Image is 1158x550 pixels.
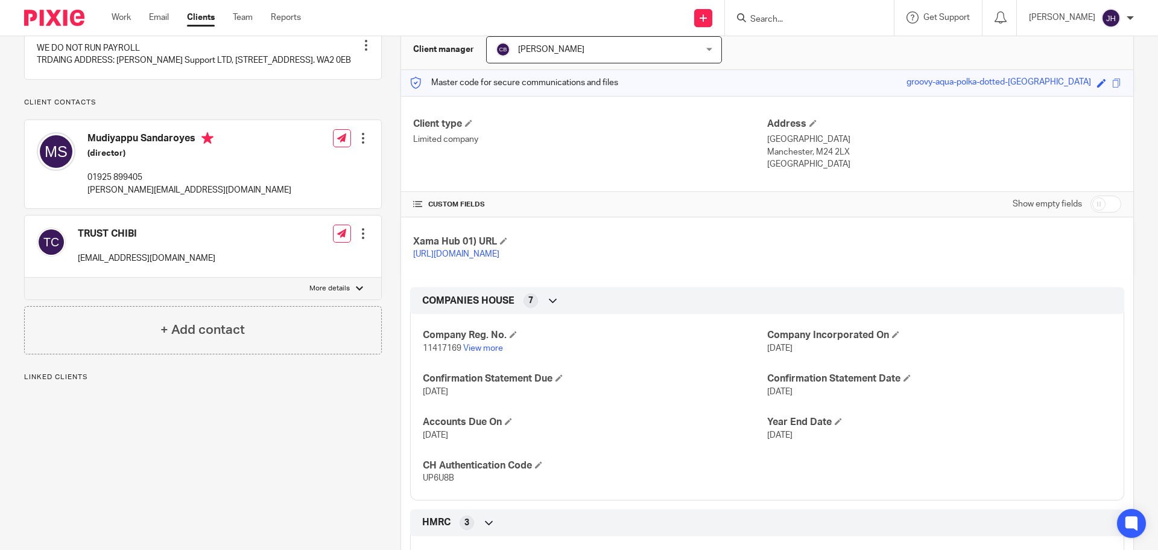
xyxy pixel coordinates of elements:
[1013,198,1082,210] label: Show empty fields
[496,42,510,57] img: svg%3E
[87,147,291,159] h5: (director)
[413,43,474,56] h3: Client manager
[24,98,382,107] p: Client contacts
[24,373,382,382] p: Linked clients
[767,329,1112,342] h4: Company Incorporated On
[423,431,448,440] span: [DATE]
[767,388,793,396] span: [DATE]
[413,235,767,248] h4: Xama Hub 01) URL
[528,295,533,307] span: 7
[423,329,767,342] h4: Company Reg. No.
[767,373,1112,385] h4: Confirmation Statement Date
[423,474,454,482] span: UP6U8B
[767,118,1121,130] h4: Address
[423,416,767,429] h4: Accounts Due On
[906,76,1091,90] div: groovy-aqua-polka-dotted-[GEOGRAPHIC_DATA]
[233,11,253,24] a: Team
[271,11,301,24] a: Reports
[749,14,858,25] input: Search
[423,373,767,385] h4: Confirmation Statement Due
[923,13,970,22] span: Get Support
[112,11,131,24] a: Work
[149,11,169,24] a: Email
[87,184,291,196] p: [PERSON_NAME][EMAIL_ADDRESS][DOMAIN_NAME]
[767,146,1121,158] p: Manchester, M24 2LX
[413,133,767,145] p: Limited company
[410,77,618,89] p: Master code for secure communications and files
[422,516,451,529] span: HMRC
[767,416,1112,429] h4: Year End Date
[413,200,767,209] h4: CUSTOM FIELDS
[767,344,793,353] span: [DATE]
[413,250,499,258] a: [URL][DOMAIN_NAME]
[518,45,584,54] span: [PERSON_NAME]
[201,132,214,144] i: Primary
[37,132,75,171] img: svg%3E
[87,132,291,147] h4: Mudiyappu Sandaroyes
[464,517,469,529] span: 3
[37,228,66,257] img: svg%3E
[1029,11,1095,24] p: [PERSON_NAME]
[423,459,767,472] h4: CH Authentication Code
[767,158,1121,170] p: [GEOGRAPHIC_DATA]
[1101,8,1121,28] img: svg%3E
[78,228,215,240] h4: TRUST CHIBI
[422,295,514,307] span: COMPANIES HOUSE
[767,431,793,440] span: [DATE]
[160,321,245,339] h4: + Add contact
[423,344,461,353] span: 11417169
[87,171,291,184] p: 01925 899405
[463,344,503,353] a: View more
[24,10,84,26] img: Pixie
[767,133,1121,145] p: [GEOGRAPHIC_DATA]
[78,252,215,264] p: [EMAIL_ADDRESS][DOMAIN_NAME]
[187,11,215,24] a: Clients
[309,284,350,293] p: More details
[423,388,448,396] span: [DATE]
[413,118,767,130] h4: Client type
